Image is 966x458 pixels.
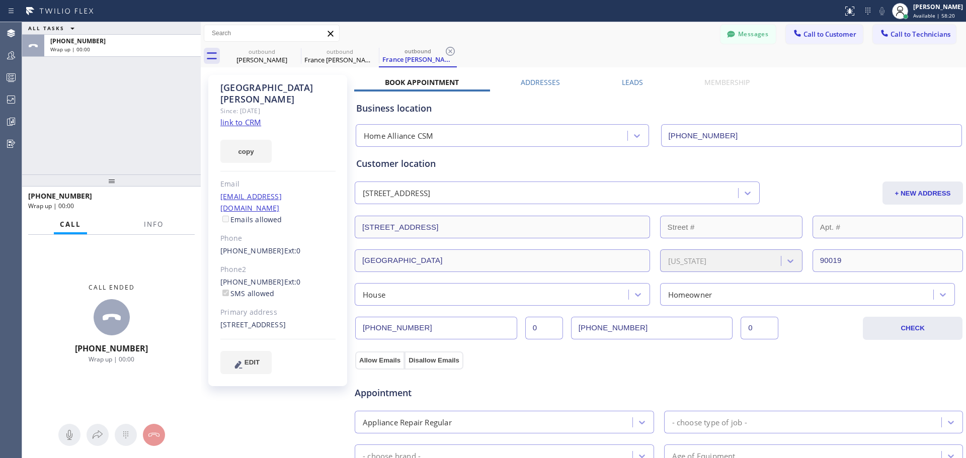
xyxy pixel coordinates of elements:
a: [PHONE_NUMBER] [220,246,284,255]
input: City [355,249,650,272]
button: Open dialpad [115,424,137,446]
input: Phone Number [355,317,517,339]
label: Emails allowed [220,215,282,224]
button: Disallow Emails [405,351,463,370]
div: [GEOGRAPHIC_DATA] [PERSON_NAME] [220,82,336,105]
div: Homeowner [668,289,712,300]
input: Address [355,216,650,238]
button: CHECK [863,317,962,340]
label: SMS allowed [220,289,274,298]
div: [PERSON_NAME] [913,3,963,11]
button: EDIT [220,351,272,374]
span: [PHONE_NUMBER] [75,343,148,354]
label: Book Appointment [385,77,459,87]
span: Wrap up | 00:00 [89,355,134,363]
input: Ext. [525,317,563,339]
input: SMS allowed [222,290,229,296]
button: copy [220,140,272,163]
input: Emails allowed [222,216,229,222]
div: Since: [DATE] [220,105,336,117]
button: Mute [875,4,889,18]
input: Street # [660,216,802,238]
a: [EMAIL_ADDRESS][DOMAIN_NAME] [220,192,282,213]
button: Call [54,215,87,234]
button: ALL TASKS [22,22,85,34]
span: Info [144,220,164,229]
div: Customer location [356,157,961,170]
label: Addresses [521,77,560,87]
div: France Dan [302,45,378,67]
button: Info [138,215,170,234]
span: Call to Customer [803,30,856,39]
div: - choose type of job - [672,416,747,428]
div: outbound [224,48,300,55]
div: France [PERSON_NAME] [380,55,456,64]
label: Leads [622,77,643,87]
button: Mute [58,424,80,446]
button: Hang up [143,424,165,446]
div: Phone [220,233,336,244]
div: outbound [380,47,456,55]
span: Available | 58:20 [913,12,955,19]
span: Wrap up | 00:00 [50,46,90,53]
span: Call ended [89,283,135,292]
span: Ext: 0 [284,246,301,255]
span: EDIT [245,358,260,366]
input: Ext. 2 [741,317,778,339]
label: Membership [704,77,750,87]
div: Appliance Repair Regular [363,416,452,428]
div: Benjamin Gross [224,45,300,67]
input: Phone Number 2 [571,317,733,339]
span: [PHONE_NUMBER] [28,191,92,201]
div: outbound [302,48,378,55]
div: Phone2 [220,264,336,276]
button: Open directory [87,424,109,446]
div: Home Alliance CSM [364,130,433,142]
input: Apt. # [813,216,963,238]
button: Call to Customer [786,25,863,44]
div: House [363,289,385,300]
div: Email [220,178,336,190]
span: Wrap up | 00:00 [28,202,74,210]
div: Business location [356,102,961,115]
button: Call to Technicians [873,25,956,44]
div: France Dan [380,45,456,66]
div: Primary address [220,307,336,318]
span: Call [60,220,81,229]
input: ZIP [813,249,963,272]
button: + NEW ADDRESS [882,181,963,205]
span: Call to Technicians [891,30,950,39]
span: Ext: 0 [284,277,301,287]
span: Appointment [355,386,556,400]
span: ALL TASKS [28,25,64,32]
button: Allow Emails [355,351,405,370]
div: France [PERSON_NAME] [302,55,378,64]
div: [STREET_ADDRESS] [220,319,336,331]
span: [PHONE_NUMBER] [50,37,106,45]
div: [PERSON_NAME] [224,55,300,64]
input: Phone Number [661,124,962,147]
button: Messages [720,25,776,44]
input: Search [204,25,339,41]
div: [STREET_ADDRESS] [363,188,430,199]
a: [PHONE_NUMBER] [220,277,284,287]
a: link to CRM [220,117,261,127]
